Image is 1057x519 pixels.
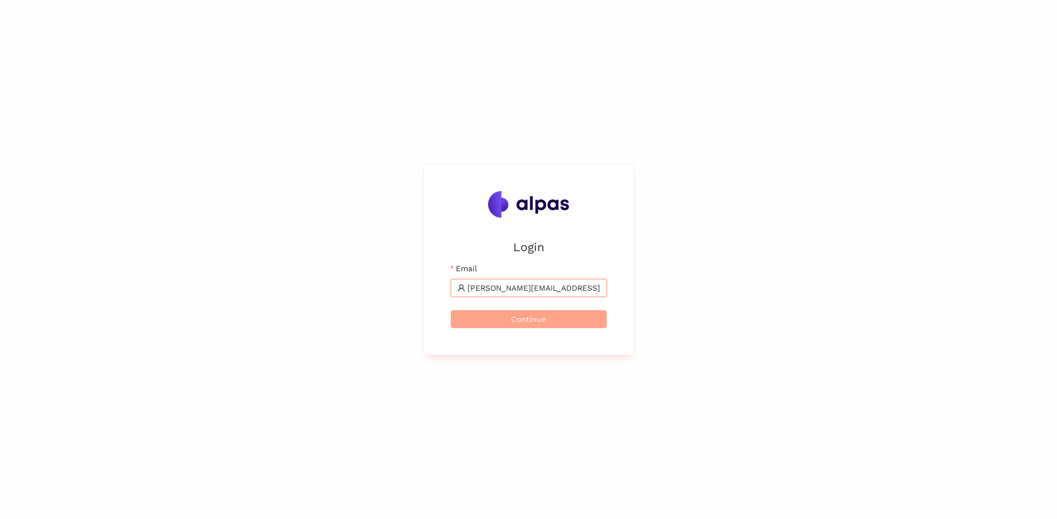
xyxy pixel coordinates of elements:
button: Continue [451,310,607,328]
span: user [457,284,465,292]
label: Email [451,262,477,275]
input: Email [467,282,600,294]
img: Alpas.ai Logo [488,191,569,218]
span: Continue [511,313,546,325]
h2: Login [451,238,607,256]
